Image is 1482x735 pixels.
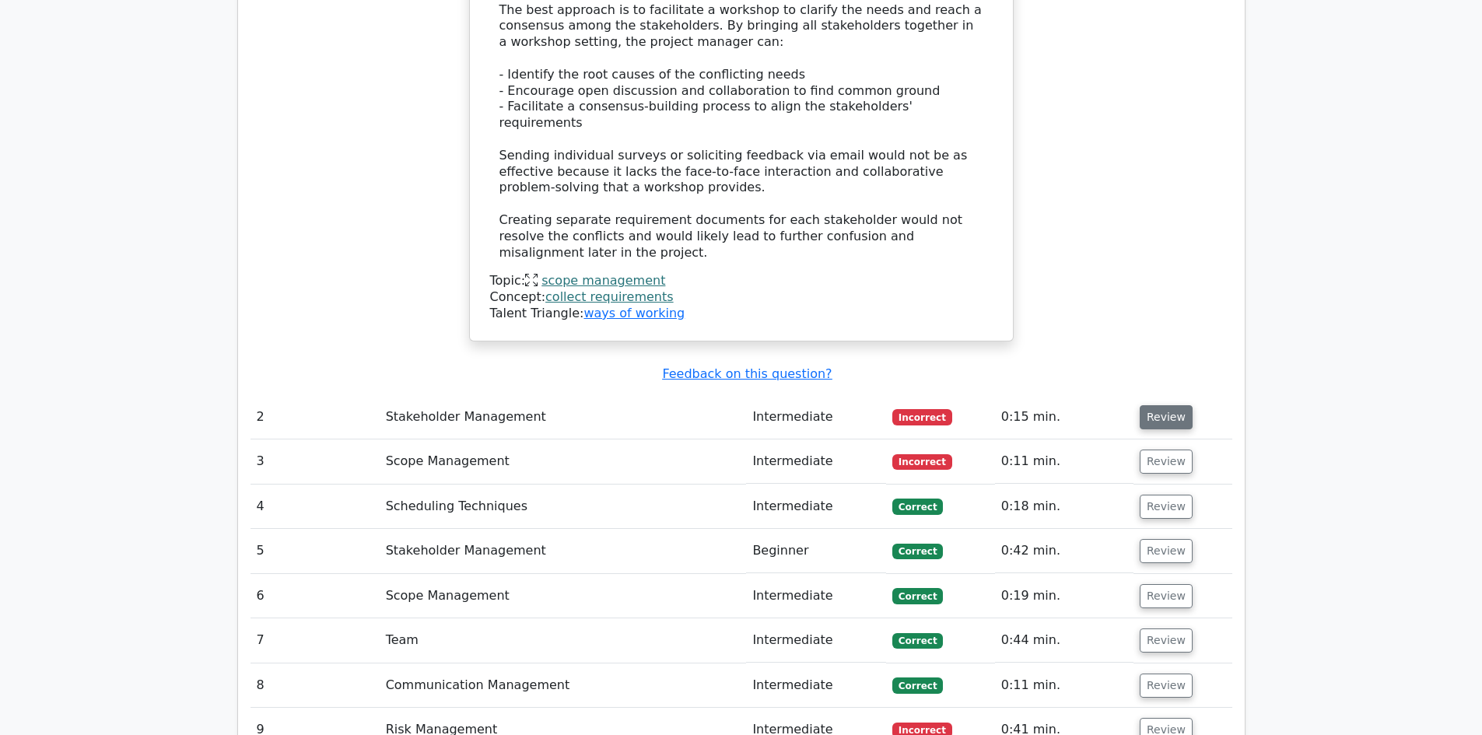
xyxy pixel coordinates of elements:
td: 2 [251,395,380,439]
td: 0:11 min. [995,439,1133,484]
td: Intermediate [746,485,886,529]
td: 0:18 min. [995,485,1133,529]
td: 5 [251,529,380,573]
a: scope management [541,273,665,288]
button: Review [1140,539,1193,563]
div: Concept: [490,289,993,306]
button: Review [1140,495,1193,519]
button: Review [1140,628,1193,653]
td: 0:15 min. [995,395,1133,439]
td: Intermediate [746,439,886,484]
td: Intermediate [746,574,886,618]
td: Intermediate [746,663,886,708]
button: Review [1140,584,1193,608]
span: Correct [892,499,943,514]
button: Review [1140,674,1193,698]
td: Beginner [746,529,886,573]
td: 0:42 min. [995,529,1133,573]
td: 7 [251,618,380,663]
td: Scheduling Techniques [380,485,747,529]
td: Stakeholder Management [380,395,747,439]
td: Scope Management [380,439,747,484]
span: Correct [892,677,943,693]
td: Stakeholder Management [380,529,747,573]
a: collect requirements [545,289,674,304]
a: Feedback on this question? [662,366,832,381]
span: Correct [892,633,943,649]
button: Review [1140,450,1193,474]
div: The best approach is to facilitate a workshop to clarify the needs and reach a consensus among th... [499,2,983,261]
td: 0:19 min. [995,574,1133,618]
span: Correct [892,588,943,604]
div: Topic: [490,273,993,289]
span: Correct [892,544,943,559]
td: 0:44 min. [995,618,1133,663]
span: Incorrect [892,409,952,425]
td: Intermediate [746,618,886,663]
td: 6 [251,574,380,618]
td: Team [380,618,747,663]
td: 0:11 min. [995,663,1133,708]
td: Communication Management [380,663,747,708]
div: Talent Triangle: [490,273,993,321]
td: 4 [251,485,380,529]
td: Scope Management [380,574,747,618]
td: 3 [251,439,380,484]
button: Review [1140,405,1193,429]
span: Incorrect [892,454,952,470]
a: ways of working [583,306,685,320]
td: 8 [251,663,380,708]
td: Intermediate [746,395,886,439]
